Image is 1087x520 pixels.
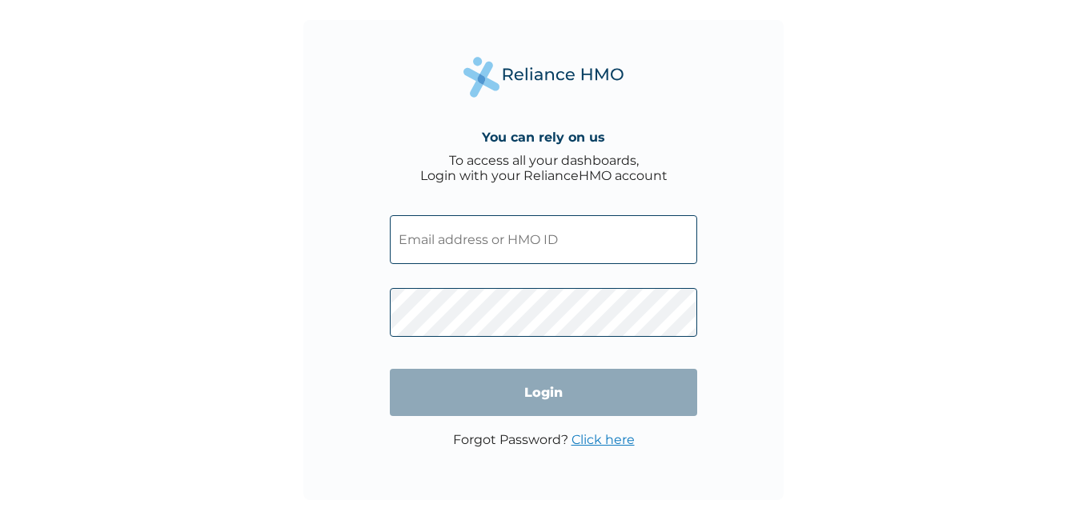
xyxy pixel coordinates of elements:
[453,432,635,447] p: Forgot Password?
[572,432,635,447] a: Click here
[420,153,668,183] div: To access all your dashboards, Login with your RelianceHMO account
[482,130,605,145] h4: You can rely on us
[390,369,697,416] input: Login
[390,215,697,264] input: Email address or HMO ID
[463,57,624,98] img: Reliance Health's Logo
